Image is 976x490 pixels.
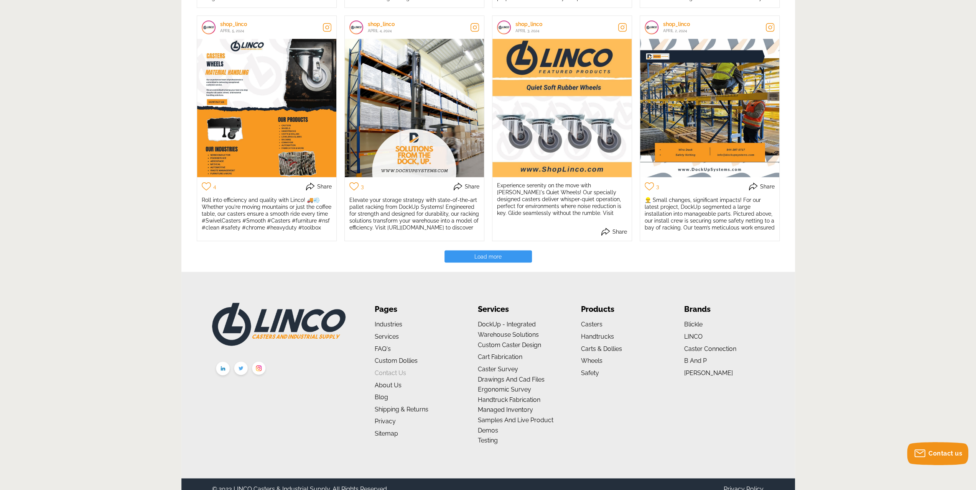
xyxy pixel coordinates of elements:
[477,321,538,338] a: DockUp - Integrated Warehouse Solutions
[497,182,627,216] div: Experience serenity on the move with [PERSON_NAME]'s Quiet Wheels! Our specially designed casters...
[663,21,690,27] a: shop_linco
[581,345,622,352] a: Carts & Dollies
[645,182,663,192] a: 3
[497,211,627,218] a: Experience serenity on the move with [PERSON_NAME]'s Quiet Wheels! Our specially designed casters...
[203,22,214,33] img: shop_linco
[374,393,388,401] a: Blog
[368,21,395,27] a: shop_linco
[581,333,614,340] a: Handtrucks
[368,28,395,34] div: April 4, 2024
[760,184,775,189] span: Share
[349,182,368,192] a: 3
[232,360,250,379] img: twitter.png
[374,418,395,425] a: Privacy
[374,333,398,340] a: Services
[374,369,406,377] a: Contact Us
[581,369,599,377] a: Safety
[646,22,657,33] img: shop_linco
[202,226,332,232] a: Roll into efficiency and quality with Linco! 🚚💨 Whether you're moving mountains or just the coffe...
[499,22,509,33] img: shop_linco
[684,345,736,352] a: Caster Connection
[345,39,484,177] a: Elevate your storage strategy with state-of-the-art pallet racking from DockU...
[477,406,533,413] a: Managed Inventory
[684,303,764,316] li: Brands
[374,406,428,413] a: Shipping & Returns
[477,396,540,403] a: Handtruck Fabrication
[212,303,346,346] img: LINCO CASTERS & INDUSTRIAL SUPPLY
[477,416,553,434] a: Samples and Live Product Demos
[250,360,268,379] img: instagram.png
[477,386,531,393] a: Ergonomic Survey
[374,303,454,316] li: Pages
[684,357,706,364] a: B and P
[344,39,484,178] img: Elevate your storage strategy with state-of-the-art pallet racking from DockU...
[361,184,364,189] div: 3
[640,39,779,177] a: 👷‍♂️ Small changes, significant impacts! For our latest project, DockUp segm...
[640,39,780,178] img: 👷‍♂️ Small changes, significant impacts! For our latest project, DockUp segm...
[374,382,401,389] a: About us
[220,21,247,27] a: shop_linco
[515,21,542,27] a: shop_linco
[444,251,532,263] button: Load more posts
[479,39,645,178] img: Experience serenity on the move with Linco's Quiet Wheels! Our specially desi...
[197,39,337,178] img: Roll into efficiency and quality with Linco! 🚚💨 Whether you're moving mount...
[202,182,221,192] a: 4
[645,197,775,231] div: 👷‍♂️ Small changes, significant impacts! For our latest project, DockUp segmented a large install...
[465,184,479,189] span: Share
[214,360,232,379] img: linkedin.png
[349,197,479,231] div: Elevate your storage strategy with state-of-the-art pallet racking from DockUp Systems! Engineere...
[645,226,775,232] a: 👷‍♂️ Small changes, significant impacts! For our latest project, DockUp segmented a large install...
[374,357,417,364] a: Custom Dollies
[374,430,398,437] a: Sitemap
[374,345,390,352] a: FAQ's
[581,321,602,328] a: Casters
[197,39,336,177] a: Roll into efficiency and quality with Linco! 🚚💨 Whether you're moving mount...
[374,321,402,328] a: Industries
[220,28,247,34] div: April 5, 2024
[928,450,962,457] span: Contact us
[317,184,332,189] span: Share
[351,22,362,33] img: shop_linco
[684,333,702,340] a: LINCO
[492,39,632,177] a: Experience serenity on the move with Linco's Quiet Wheels! Our specially desi...
[656,184,659,189] div: 3
[663,28,690,34] div: April 2, 2024
[477,341,541,349] a: Custom Caster Design
[515,28,542,34] div: April 3, 2024
[612,229,627,234] span: Share
[684,321,702,328] a: Blickle
[684,369,732,377] a: [PERSON_NAME]
[477,353,522,361] a: Cart Fabrication
[907,442,968,465] button: Contact us
[581,357,602,364] a: Wheels
[349,226,479,232] a: Elevate your storage strategy with state-of-the-art pallet racking from DockUp Systems! Engineere...
[474,254,502,260] span: Load more
[202,197,332,231] div: Roll into efficiency and quality with Linco! 🚚💨 Whether you're moving mountains or just the coffe...
[213,184,216,189] div: 4
[477,365,518,373] a: Caster Survey
[581,303,661,316] li: Products
[477,437,497,444] a: Testing
[477,303,558,316] li: Services
[477,376,544,383] a: Drawings and Cad Files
